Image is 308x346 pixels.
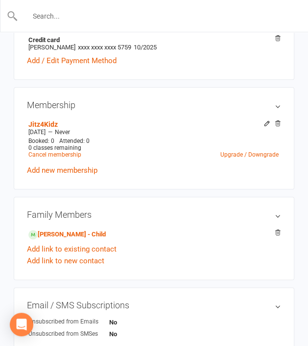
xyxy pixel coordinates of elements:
a: Jitz4Kidz [28,120,58,128]
span: xxxx xxxx xxxx 5759 [78,44,131,51]
a: Add / Edit Payment Method [27,55,117,67]
span: 10/2025 [134,44,157,51]
input: Search... [18,9,291,23]
h3: Membership [27,100,281,110]
a: Upgrade / Downgrade [220,151,279,158]
div: Unsubscribed from SMSes [28,329,109,339]
span: Booked: 0 [28,138,54,144]
a: Add link to new contact [27,255,104,267]
strong: Credit card [28,36,276,44]
a: Add new membership [27,166,97,175]
div: — [26,128,281,136]
strong: No [109,330,117,338]
h3: Email / SMS Subscriptions [27,300,281,310]
a: Cancel membership [28,151,81,158]
div: Open Intercom Messenger [10,313,33,336]
strong: No [109,319,117,326]
span: 0 classes remaining [28,144,81,151]
h3: Family Members [27,210,281,220]
a: Add link to existing contact [27,243,117,255]
li: [PERSON_NAME] [27,35,281,52]
span: Never [55,129,70,136]
span: [DATE] [28,129,46,136]
span: Attended: 0 [59,138,90,144]
div: Unsubscribed from Emails [28,317,109,326]
a: [PERSON_NAME] - Child [28,230,106,240]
